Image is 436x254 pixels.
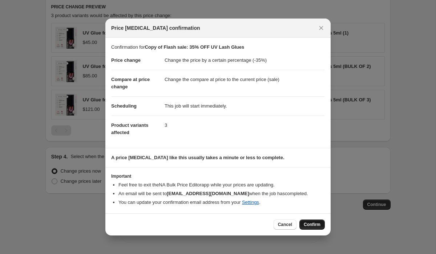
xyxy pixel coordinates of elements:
dd: 3 [165,116,325,135]
li: An email will be sent to when the job has completed . [118,190,325,197]
span: Price change [111,57,141,63]
span: Compare at price change [111,77,150,89]
b: A price [MEDICAL_DATA] like this usually takes a minute or less to complete. [111,155,284,160]
a: Settings [242,199,259,205]
li: Feel free to exit the NA Bulk Price Editor app while your prices are updating. [118,181,325,189]
dd: This job will start immediately. [165,96,325,116]
h3: Important [111,173,325,179]
span: Confirm [304,222,320,227]
span: Product variants affected [111,122,149,135]
button: Close [316,23,326,33]
button: Confirm [299,219,325,230]
dd: Change the compare at price to the current price (sale) [165,70,325,89]
b: [EMAIL_ADDRESS][DOMAIN_NAME] [167,191,249,196]
span: Scheduling [111,103,137,109]
dd: Change the price by a certain percentage (-35%) [165,51,325,70]
li: You can update your confirmation email address from your . [118,199,325,206]
button: Cancel [274,219,296,230]
span: Price [MEDICAL_DATA] confirmation [111,24,200,32]
p: Confirmation for [111,44,325,51]
span: Cancel [278,222,292,227]
b: Copy of Flash sale: 35% OFF UV Lash Glues [145,44,244,50]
